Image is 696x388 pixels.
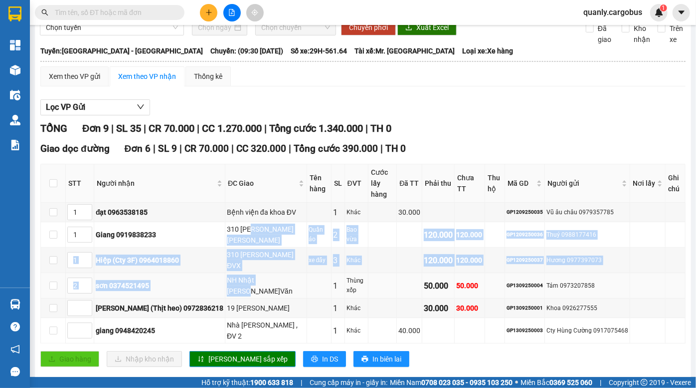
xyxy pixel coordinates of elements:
button: downloadNhập kho nhận [107,351,182,367]
span: | [179,143,182,154]
div: sơn 0374521495 [96,280,223,291]
div: 310 [PERSON_NAME] [PERSON_NAME] [227,224,305,246]
button: plus [200,4,217,21]
span: 1 [662,4,665,11]
span: Nơi lấy [633,178,655,189]
button: printerIn DS [303,351,346,367]
th: Ghi chú [666,164,686,203]
span: | [380,143,383,154]
span: TH 0 [385,143,406,154]
div: 120.000 [456,255,483,266]
span: printer [311,356,318,364]
span: question-circle [10,322,20,332]
img: dashboard-icon [10,40,20,50]
img: solution-icon [10,140,20,150]
td: GP1309250003 [505,318,545,344]
span: | [289,143,291,154]
div: Thùng xốp [347,276,366,295]
span: Tổng cước 1.340.000 [269,122,363,134]
span: Cung cấp máy in - giấy in: [310,377,387,388]
div: Quần áo [309,225,330,244]
span: Kho nhận [630,23,654,45]
div: Giang 0919838233 [96,229,223,240]
span: Miền Nam [390,377,513,388]
span: download [405,24,412,32]
span: | [111,122,114,134]
span: Loại xe: Xe hàng [462,45,513,56]
span: message [10,367,20,377]
span: file-add [228,9,235,16]
th: Tên hàng [307,164,332,203]
span: SL 9 [158,143,177,154]
div: 120.000 [424,254,453,267]
div: 19 [PERSON_NAME] [227,303,305,314]
div: 120.000 [424,229,453,241]
span: Đơn 9 [82,122,109,134]
span: | [144,122,146,134]
input: Chọn ngày [198,22,232,33]
span: Xuất Excel [416,22,449,33]
div: Vũ âu châu 0979357785 [546,208,628,217]
div: Cty Hùng Cường 0917075468 [546,326,628,336]
div: 1 [333,302,343,315]
span: CC 1.270.000 [202,122,262,134]
span: | [197,122,199,134]
strong: 0369 525 060 [549,379,592,387]
span: ⚪️ [515,381,518,385]
div: 1 [333,280,343,292]
button: caret-down [673,4,690,21]
span: | [153,143,156,154]
div: GP1309250001 [507,304,543,312]
input: Tìm tên, số ĐT hoặc mã đơn [55,7,173,18]
span: Tổng cước 390.000 [294,143,378,154]
div: 30.000 [424,302,453,315]
img: warehouse-icon [10,299,20,310]
div: GP1309250004 [507,282,543,290]
span: Giao dọc đường [40,143,110,154]
span: In DS [322,354,338,365]
span: Chọn chuyến [261,20,330,35]
td: GP1209250036 [505,222,545,248]
img: warehouse-icon [10,65,20,75]
button: sort-ascending[PERSON_NAME] sắp xếp [189,351,296,367]
div: Thống kê [194,71,222,82]
div: Khác [347,304,366,313]
th: Thu hộ [485,164,505,203]
div: Bệnh viện đa khoa ĐV [227,207,305,218]
span: Miền Bắc [521,377,592,388]
span: CR 70.000 [184,143,229,154]
button: aim [246,4,264,21]
th: SL [332,164,345,203]
div: đạt 0963538185 [96,207,223,218]
span: Đã giao [594,23,615,45]
span: caret-down [677,8,686,17]
span: printer [361,356,368,364]
strong: 1900 633 818 [250,379,293,387]
span: Trên xe [666,23,687,45]
span: notification [10,345,20,354]
span: [PERSON_NAME] sắp xếp [208,354,288,365]
div: Khác [347,326,366,336]
div: giang 0948420245 [96,325,223,336]
div: 2 [333,229,343,241]
div: 3 [333,254,343,267]
button: printerIn biên lai [353,351,409,367]
div: GP1209250037 [507,256,543,264]
th: Đã TT [397,164,422,203]
div: 1 [333,206,343,219]
button: uploadGiao hàng [40,351,99,367]
div: Thuý 0988177416 [546,230,628,240]
sup: 1 [660,4,667,11]
span: aim [251,9,258,16]
div: GP1309250003 [507,327,543,335]
button: Lọc VP Gửi [40,99,150,115]
span: Chọn tuyến [46,20,178,35]
span: quanly.cargobus [575,6,650,18]
div: 50.000 [424,280,453,292]
div: 310 [PERSON_NAME] ĐVX [227,249,305,271]
div: Tám 0973207858 [546,281,628,291]
div: 30.000 [398,207,420,218]
img: warehouse-icon [10,90,20,100]
th: Chưa TT [455,164,485,203]
button: downloadXuất Excel [397,19,457,35]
